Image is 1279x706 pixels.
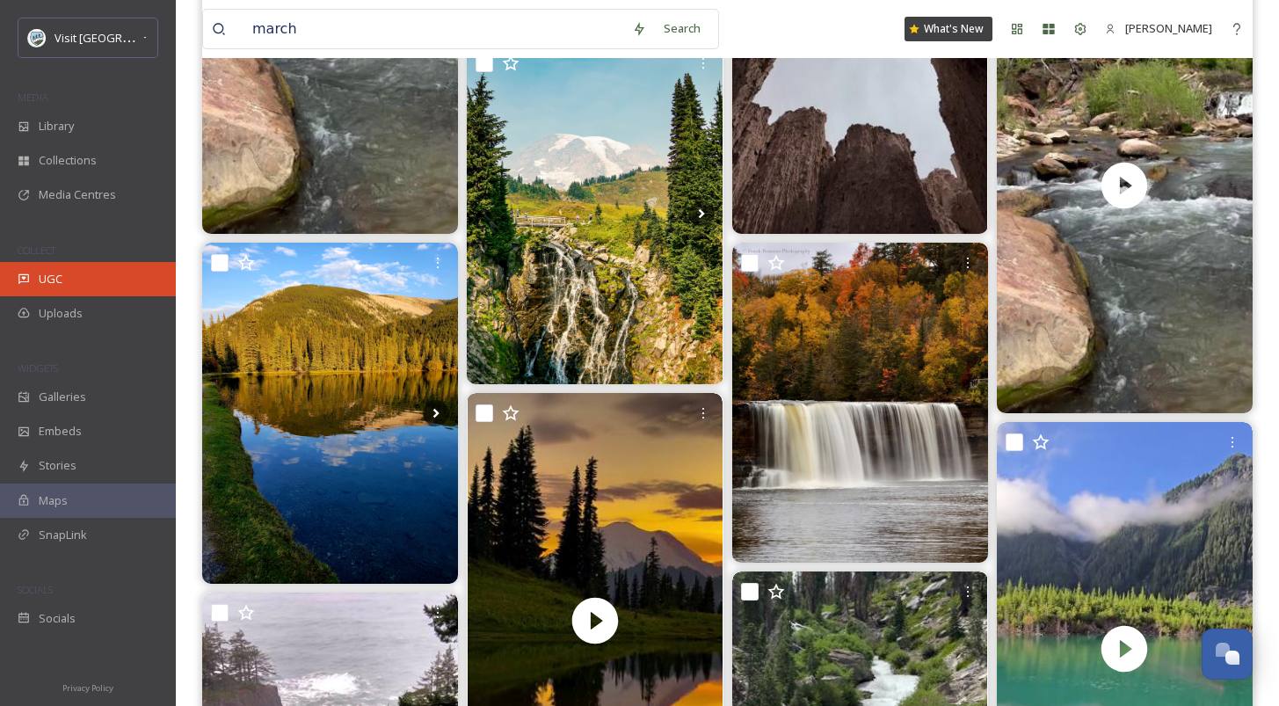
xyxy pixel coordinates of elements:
[905,17,992,41] a: What's New
[467,43,723,384] img: Nature’s cathedral at its finest. 🏞️ #MountRainier #MountRainierNationalPark #PNW #PacificNorthwe...
[655,11,709,46] div: Search
[62,682,113,694] span: Privacy Policy
[18,583,53,596] span: SOCIALS
[39,423,82,440] span: Embeds
[1096,11,1221,46] a: [PERSON_NAME]
[243,10,623,48] input: Search your library
[39,152,97,169] span: Collections
[39,118,74,135] span: Library
[39,271,62,287] span: UGC
[18,244,55,257] span: COLLECT
[18,361,58,375] span: WIDGETS
[39,527,87,543] span: SnapLink
[39,492,68,509] span: Maps
[28,29,46,47] img: download.png
[18,91,48,104] span: MEDIA
[202,243,458,584] img: It’s starting to feel like fall in the Rockies 🍂🏔️ #yycphotographer #canadianrockies #rockymounta...
[1125,20,1212,36] span: [PERSON_NAME]
[55,29,223,46] span: Visit [GEOGRAPHIC_DATA] Parks
[732,243,988,563] img: Anybody else ready for Michigan to look like this? Because I know I am! 🍁🍂 • #nature #photography...
[1202,629,1253,680] button: Open Chat
[62,676,113,697] a: Privacy Policy
[39,389,86,405] span: Galleries
[39,610,76,627] span: Socials
[39,305,83,322] span: Uploads
[39,457,76,474] span: Stories
[39,186,116,203] span: Media Centres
